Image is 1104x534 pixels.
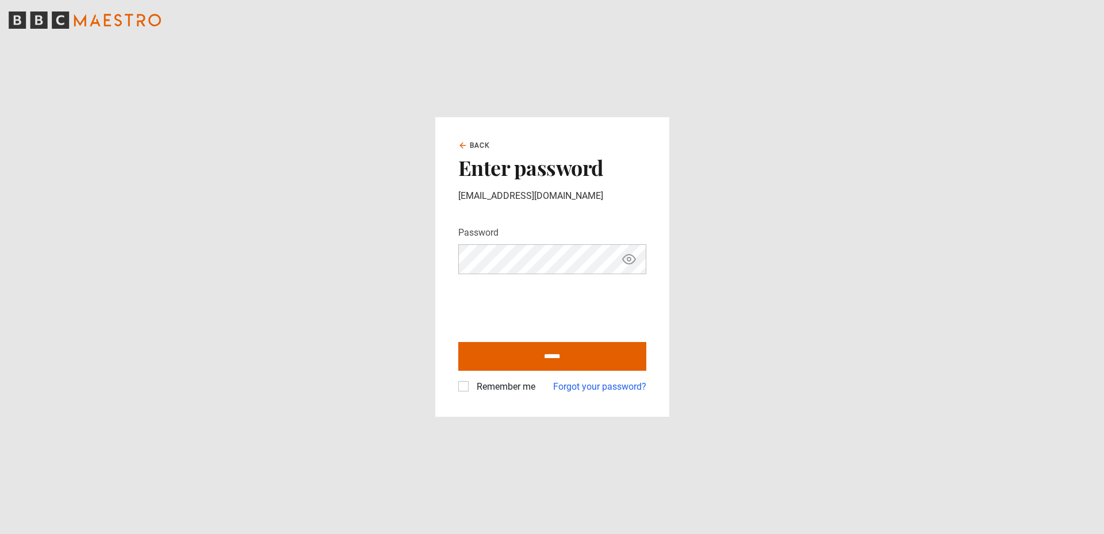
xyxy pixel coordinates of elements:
h2: Enter password [458,155,646,179]
span: Back [470,140,490,151]
label: Remember me [472,380,535,394]
iframe: reCAPTCHA [458,283,633,328]
button: Show password [619,249,639,270]
label: Password [458,226,499,240]
a: Back [458,140,490,151]
svg: BBC Maestro [9,11,161,29]
a: Forgot your password? [553,380,646,394]
p: [EMAIL_ADDRESS][DOMAIN_NAME] [458,189,646,203]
